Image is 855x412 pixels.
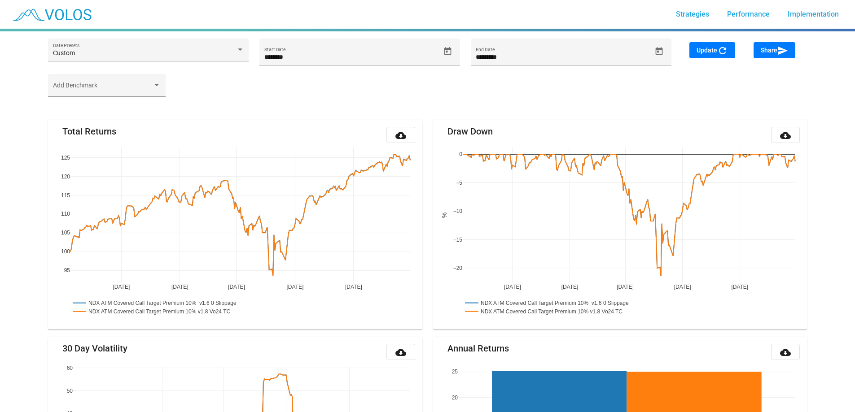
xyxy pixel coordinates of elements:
[754,42,795,58] button: Share
[395,347,406,358] mat-icon: cloud_download
[669,6,716,22] a: Strategies
[720,6,777,22] a: Performance
[447,127,493,136] mat-card-title: Draw Down
[780,130,791,141] mat-icon: cloud_download
[53,49,75,56] span: Custom
[62,127,116,136] mat-card-title: Total Returns
[447,344,509,353] mat-card-title: Annual Returns
[651,43,667,59] button: Open calendar
[780,6,846,22] a: Implementation
[440,43,456,59] button: Open calendar
[697,47,728,54] span: Update
[62,344,127,353] mat-card-title: 30 Day Volatility
[777,45,788,56] mat-icon: send
[780,347,791,358] mat-icon: cloud_download
[689,42,735,58] button: Update
[727,10,770,18] span: Performance
[395,130,406,141] mat-icon: cloud_download
[676,10,709,18] span: Strategies
[717,45,728,56] mat-icon: refresh
[788,10,839,18] span: Implementation
[761,47,788,54] span: Share
[7,3,96,26] img: blue_transparent.png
